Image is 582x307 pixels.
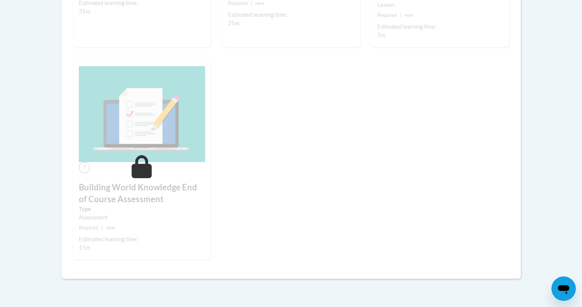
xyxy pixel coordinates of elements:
span: new [106,225,115,231]
div: Estimated learning time: [79,235,205,244]
span: Required [377,12,397,18]
span: 5m [377,32,385,38]
span: 15m [79,244,90,251]
div: Estimated learning time: [228,11,354,19]
span: Required [79,225,98,231]
span: | [251,0,252,6]
span: 7 [79,162,90,173]
span: 25m [228,20,240,26]
img: Course Image [79,66,205,162]
iframe: Button to launch messaging window [551,276,576,301]
span: | [400,12,401,18]
label: Type [79,205,205,213]
div: Estimated learning time: [377,23,504,31]
h3: Building World Knowledge End of Course Assessment [79,182,205,205]
span: Required [228,0,248,6]
span: new [404,12,414,18]
span: | [101,225,103,231]
div: Assessment [79,213,205,222]
span: 35m [79,8,90,15]
span: new [255,0,264,6]
div: Lesson [377,1,504,9]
